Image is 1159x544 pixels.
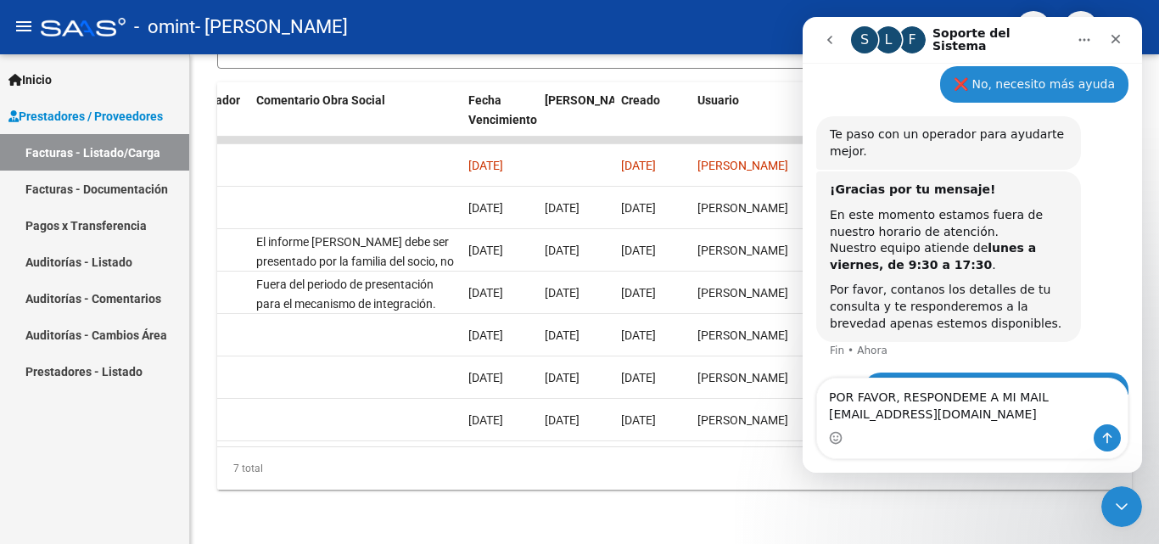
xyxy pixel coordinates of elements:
[621,328,656,342] span: [DATE]
[621,93,660,107] span: Creado
[691,82,826,157] datatable-header-cell: Usuario
[462,82,538,157] datatable-header-cell: Fecha Vencimiento
[1101,486,1142,527] iframe: Intercom live chat
[545,201,579,215] span: [DATE]
[621,286,656,300] span: [DATE]
[14,16,34,36] mat-icon: menu
[697,93,739,107] span: Usuario
[14,362,325,407] textarea: Escribe un mensaje...
[697,201,788,215] span: [PERSON_NAME]
[256,235,454,288] span: El informe [PERSON_NAME] debe ser presentado por la familia del socio, no se gestiona desde integ...
[468,159,503,172] span: [DATE]
[614,82,691,157] datatable-header-cell: Creado
[468,371,503,384] span: [DATE]
[545,244,579,257] span: [DATE]
[249,82,462,157] datatable-header-cell: Comentario Obra Social
[697,244,788,257] span: [PERSON_NAME]
[134,8,195,46] span: - omint
[8,70,52,89] span: Inicio
[697,159,788,172] span: [PERSON_NAME]
[697,371,788,384] span: [PERSON_NAME]
[697,328,788,342] span: [PERSON_NAME]
[291,407,318,435] button: Enviar un mensaje…
[697,286,788,300] span: [PERSON_NAME]
[14,356,326,496] div: JOSEFINA dice…
[256,93,385,107] span: Comentario Obra Social
[468,93,537,126] span: Fecha Vencimiento
[468,286,503,300] span: [DATE]
[468,328,503,342] span: [DATE]
[545,413,579,427] span: [DATE]
[8,107,163,126] span: Prestadores / Proveedores
[61,356,326,476] div: HOLA COMO VA¡? QUERIA AVISAR QUE LA FACTURA QUE CARGUE POR EL MES DE JULIO, LA MAMA DE [PERSON_NA...
[26,414,40,428] button: Selector de emoji
[545,286,579,300] span: [DATE]
[621,371,656,384] span: [DATE]
[803,17,1142,473] iframe: Intercom live chat
[621,244,656,257] span: [DATE]
[621,159,656,172] span: [DATE]
[468,244,503,257] span: [DATE]
[217,447,1132,490] div: 7 total
[545,328,579,342] span: [DATE]
[621,201,656,215] span: [DATE]
[621,413,656,427] span: [DATE]
[697,413,788,427] span: [PERSON_NAME]
[195,8,348,46] span: - [PERSON_NAME]
[468,413,503,427] span: [DATE]
[256,278,445,349] span: Fuera del periodo de presentación para el mecanismo de integración. Por favor comunicarse a [EMAI...
[538,82,614,157] datatable-header-cell: Fecha Confimado
[468,201,503,215] span: [DATE]
[545,371,579,384] span: [DATE]
[545,93,636,107] span: [PERSON_NAME]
